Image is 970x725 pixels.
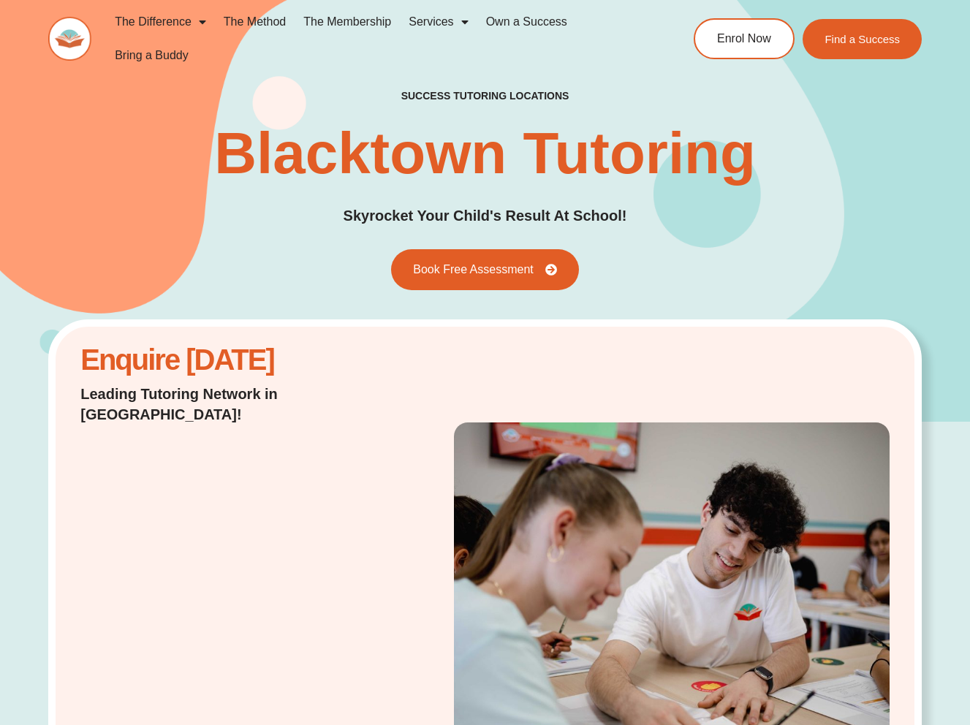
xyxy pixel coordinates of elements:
[106,5,643,72] nav: Menu
[391,249,579,290] a: Book Free Assessment
[214,124,756,183] h1: Blacktown Tutoring
[717,33,771,45] span: Enrol Now
[413,264,534,276] span: Book Free Assessment
[106,39,197,72] a: Bring a Buddy
[803,19,922,59] a: Find a Success
[344,205,627,227] h2: Skyrocket Your Child's Result At School!
[80,384,366,425] h2: Leading Tutoring Network in [GEOGRAPHIC_DATA]!
[106,5,215,39] a: The Difference
[477,5,576,39] a: Own a Success
[215,5,295,39] a: The Method
[825,34,900,45] span: Find a Success
[401,89,569,102] h2: success tutoring locations
[295,5,400,39] a: The Membership
[400,5,477,39] a: Services
[694,18,795,59] a: Enrol Now
[80,351,366,369] h2: Enquire [DATE]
